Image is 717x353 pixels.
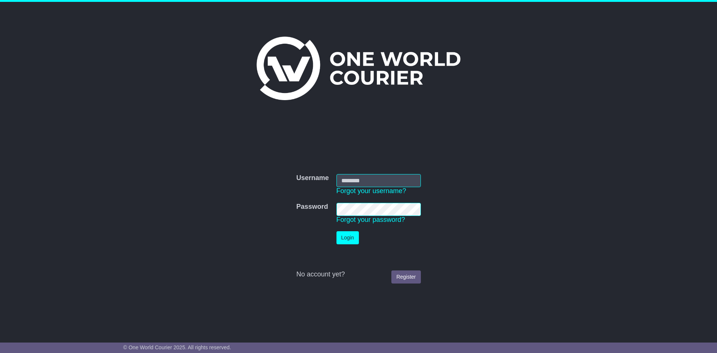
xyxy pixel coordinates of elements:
img: One World [257,37,460,100]
label: Password [296,203,328,211]
label: Username [296,174,329,182]
a: Register [391,270,420,284]
span: © One World Courier 2025. All rights reserved. [123,344,231,350]
div: No account yet? [296,270,420,279]
a: Forgot your password? [336,216,405,223]
a: Forgot your username? [336,187,406,195]
button: Login [336,231,359,244]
